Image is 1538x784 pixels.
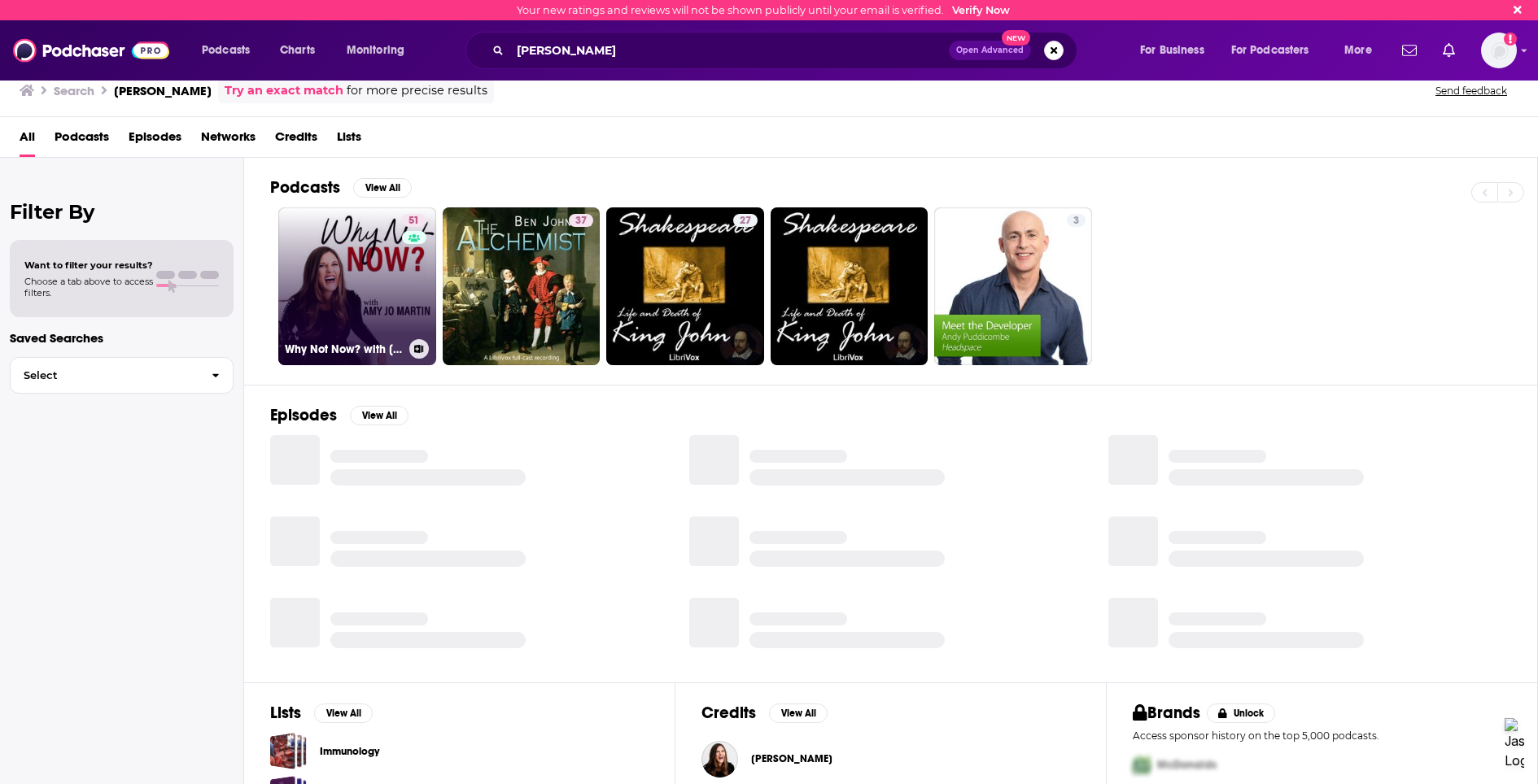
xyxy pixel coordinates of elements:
a: 51Why Not Now? with [PERSON_NAME] [278,207,436,365]
button: Send feedback [1431,84,1512,98]
svg: Email not verified [1504,33,1517,46]
button: Show profile menu [1481,33,1517,68]
span: Want to filter your results? [24,259,153,271]
span: Podcasts [202,39,250,62]
a: Episodes [129,124,181,157]
h3: [PERSON_NAME] [114,83,212,98]
span: Choose a tab above to access filters. [24,276,153,298]
span: For Podcasters [1231,39,1309,62]
span: [PERSON_NAME] [751,752,832,765]
h2: Brands [1133,703,1200,723]
a: 37 [443,207,601,365]
button: open menu [335,37,426,63]
button: View All [769,703,828,723]
button: open menu [190,37,271,63]
a: All [20,124,35,157]
h2: Filter By [10,200,234,224]
span: Charts [280,39,315,62]
button: open menu [1221,37,1333,63]
a: ListsView All [270,703,373,723]
a: 3 [934,207,1092,365]
h2: Lists [270,703,301,723]
span: Open Advanced [956,46,1024,54]
span: More [1344,39,1372,62]
a: CreditsView All [701,703,828,723]
a: Show notifications dropdown [1436,37,1462,64]
a: 51 [402,214,426,227]
p: Saved Searches [10,330,234,346]
span: 27 [740,213,751,229]
a: 27 [606,207,764,365]
div: Your new ratings and reviews will not be shown publicly until your email is verified. [517,4,1010,16]
a: Podcasts [55,124,109,157]
span: New [1002,30,1031,46]
span: 37 [575,213,587,229]
span: Monitoring [347,39,404,62]
span: For Business [1140,39,1204,62]
a: 37 [569,214,593,227]
a: Amy Jo Martin [751,752,832,765]
h2: Podcasts [270,177,340,198]
div: Search podcasts, credits, & more... [481,32,1093,69]
img: First Pro Logo [1126,748,1157,782]
span: Select [11,370,199,381]
a: Show notifications dropdown [1396,37,1423,64]
button: open menu [1129,37,1225,63]
span: 51 [409,213,419,229]
a: Immunology [270,733,307,769]
button: Open AdvancedNew [949,41,1031,60]
p: Access sponsor history on the top 5,000 podcasts. [1133,730,1511,742]
h2: Episodes [270,405,337,425]
button: Select [10,357,234,394]
a: Credits [275,124,317,157]
a: Networks [201,124,256,157]
span: Logged in as kevinscottsmith [1481,33,1517,68]
a: 3 [1067,214,1086,227]
h2: Credits [701,703,756,723]
a: Lists [337,124,361,157]
button: open menu [1333,37,1392,63]
span: 3 [1073,213,1079,229]
span: for more precise results [347,81,487,100]
button: View All [353,178,412,198]
a: 27 [733,214,758,227]
button: View All [314,703,373,723]
a: Try an exact match [225,81,343,100]
a: Immunology [320,743,379,760]
img: Podchaser - Follow, Share and Rate Podcasts [13,35,169,66]
img: Amy Jo Martin [701,741,738,777]
button: View All [350,406,409,425]
a: Charts [269,37,325,63]
input: Search podcasts, credits, & more... [510,37,949,63]
span: McDonalds [1157,758,1217,772]
button: Unlock [1207,703,1276,723]
a: EpisodesView All [270,405,409,425]
a: PodcastsView All [270,177,412,198]
img: User Profile [1481,33,1517,68]
h3: Why Not Now? with [PERSON_NAME] [285,342,403,356]
a: Verify Now [952,4,1010,16]
h3: Search [54,83,94,98]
